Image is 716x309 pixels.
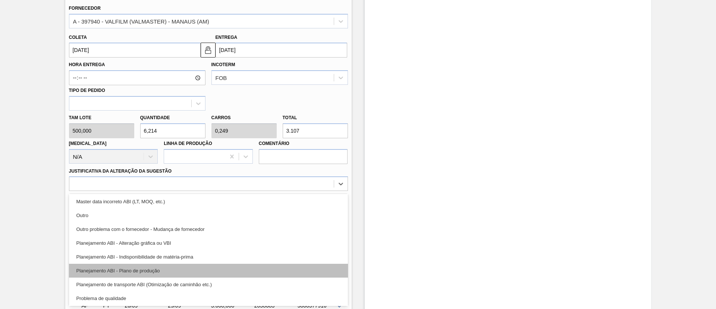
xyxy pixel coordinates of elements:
input: dd/mm/yyyy [69,43,201,58]
label: Comentário [259,138,348,149]
button: unlocked [201,43,216,58]
div: Planejamento ABI - Plano de produção [69,264,348,278]
div: FOB [216,75,227,81]
div: Planejamento de transporte ABI (Otimização de caminhão etc.) [69,278,348,291]
div: Planejamento ABI - Indisponibilidade de matéria-prima [69,250,348,264]
label: Justificativa da Alteração da Sugestão [69,169,172,174]
label: Tam lote [69,112,134,123]
label: Linha de Produção [164,141,212,146]
label: Hora Entrega [69,59,205,70]
label: Quantidade [140,115,170,120]
input: dd/mm/yyyy [216,43,347,58]
div: A - 397940 - VALFILM (VALMASTER) - MANAUS (AM) [73,18,209,24]
div: Outro [69,208,348,222]
label: Incoterm [211,62,235,67]
label: Observações [69,193,348,204]
label: [MEDICAL_DATA] [69,141,107,146]
div: Outro problema com o fornecedor - Mudança de fornecedor [69,222,348,236]
label: Carros [211,115,231,120]
label: Tipo de pedido [69,88,105,93]
div: Planejamento ABI - Alteração gráfica ou VBI [69,236,348,250]
div: Problema de qualidade [69,291,348,305]
div: Master data incorreto ABI (LT, MOQ, etc.) [69,195,348,208]
label: Entrega [216,35,238,40]
label: Coleta [69,35,87,40]
img: unlocked [204,46,213,55]
label: Total [283,115,297,120]
label: Fornecedor [69,6,101,11]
